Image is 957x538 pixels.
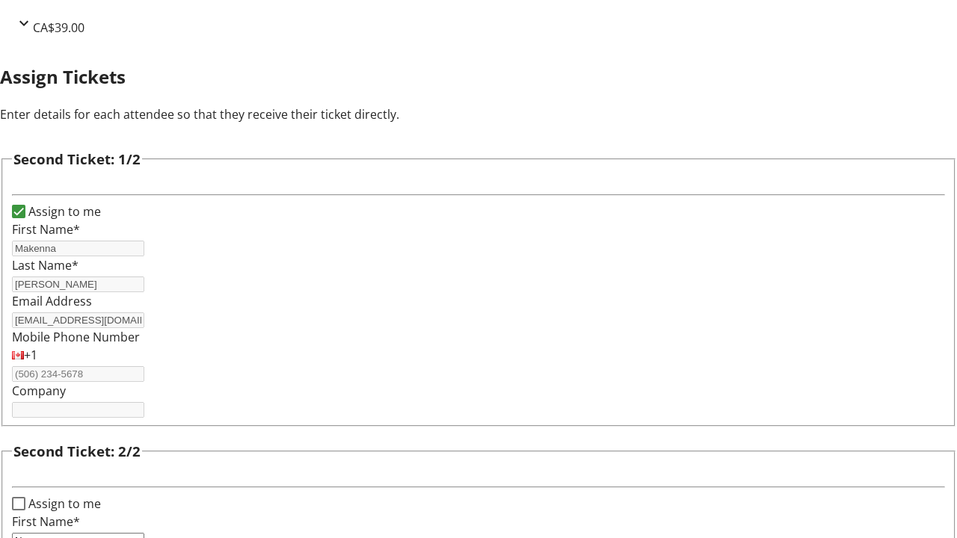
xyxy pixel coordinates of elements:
[13,441,141,462] h3: Second Ticket: 2/2
[12,366,144,382] input: (506) 234-5678
[25,202,101,220] label: Assign to me
[12,329,140,345] label: Mobile Phone Number
[25,495,101,513] label: Assign to me
[12,293,92,309] label: Email Address
[33,19,84,36] span: CA$39.00
[13,149,141,170] h3: Second Ticket: 1/2
[12,383,66,399] label: Company
[12,221,80,238] label: First Name*
[12,257,79,273] label: Last Name*
[12,513,80,530] label: First Name*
